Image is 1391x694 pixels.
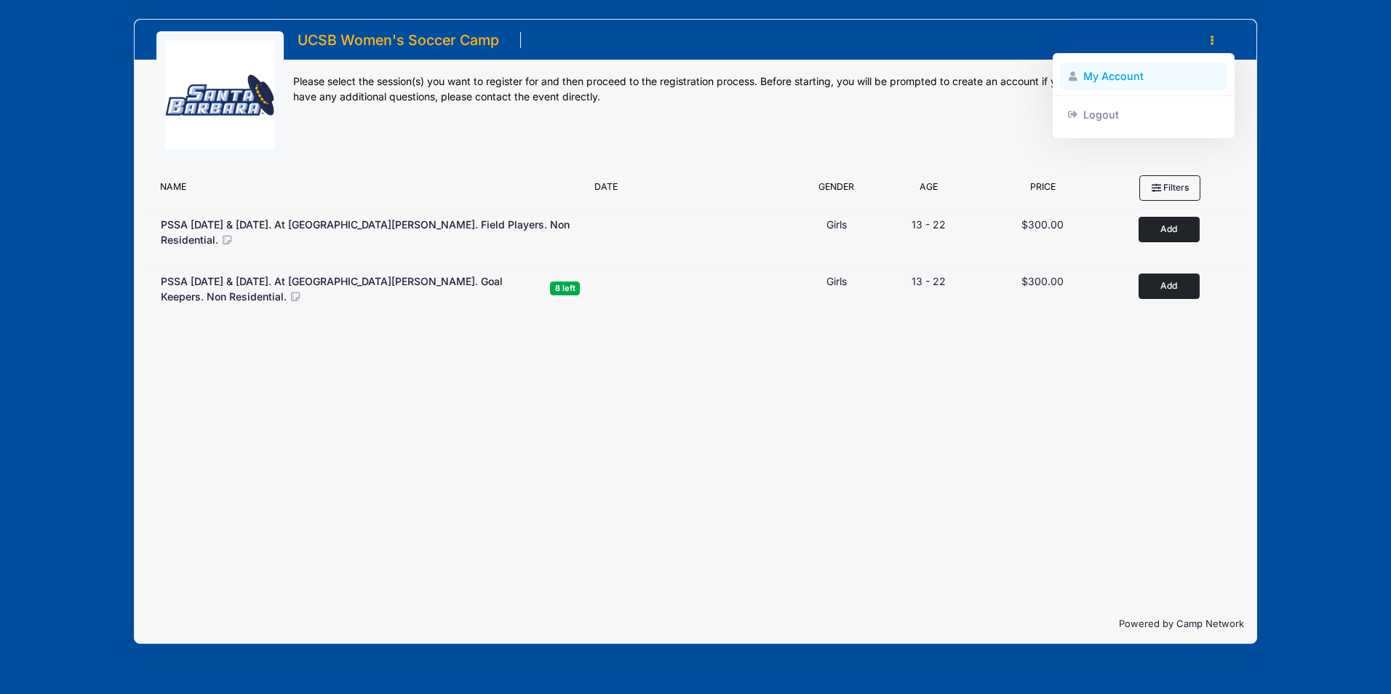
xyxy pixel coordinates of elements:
[912,218,946,231] span: 13 - 22
[880,180,978,201] div: Age
[293,74,1235,105] div: Please select the session(s) you want to register for and then proceed to the registration proces...
[1060,63,1228,90] a: My Account
[826,275,847,287] span: Girls
[161,218,570,246] span: PSSA [DATE] & [DATE]. At [GEOGRAPHIC_DATA][PERSON_NAME]. Field Players. Non Residential.
[153,180,587,201] div: Name
[978,180,1108,201] div: Price
[826,218,847,231] span: Girls
[165,41,274,150] img: logo
[161,275,503,303] span: PSSA [DATE] & [DATE]. At [GEOGRAPHIC_DATA][PERSON_NAME]. Goal Keepers. Non Residential.
[293,28,504,53] h1: UCSB Women's Soccer Camp
[1139,217,1200,242] button: Add
[587,180,794,201] div: Date
[1139,274,1200,299] button: Add
[1060,100,1228,128] a: Logout
[1021,275,1064,287] span: $300.00
[912,275,946,287] span: 13 - 22
[1021,218,1064,231] span: $300.00
[793,180,880,201] div: Gender
[550,282,580,295] span: 8 left
[147,617,1245,631] p: Powered by Camp Network
[1139,175,1200,200] button: Filters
